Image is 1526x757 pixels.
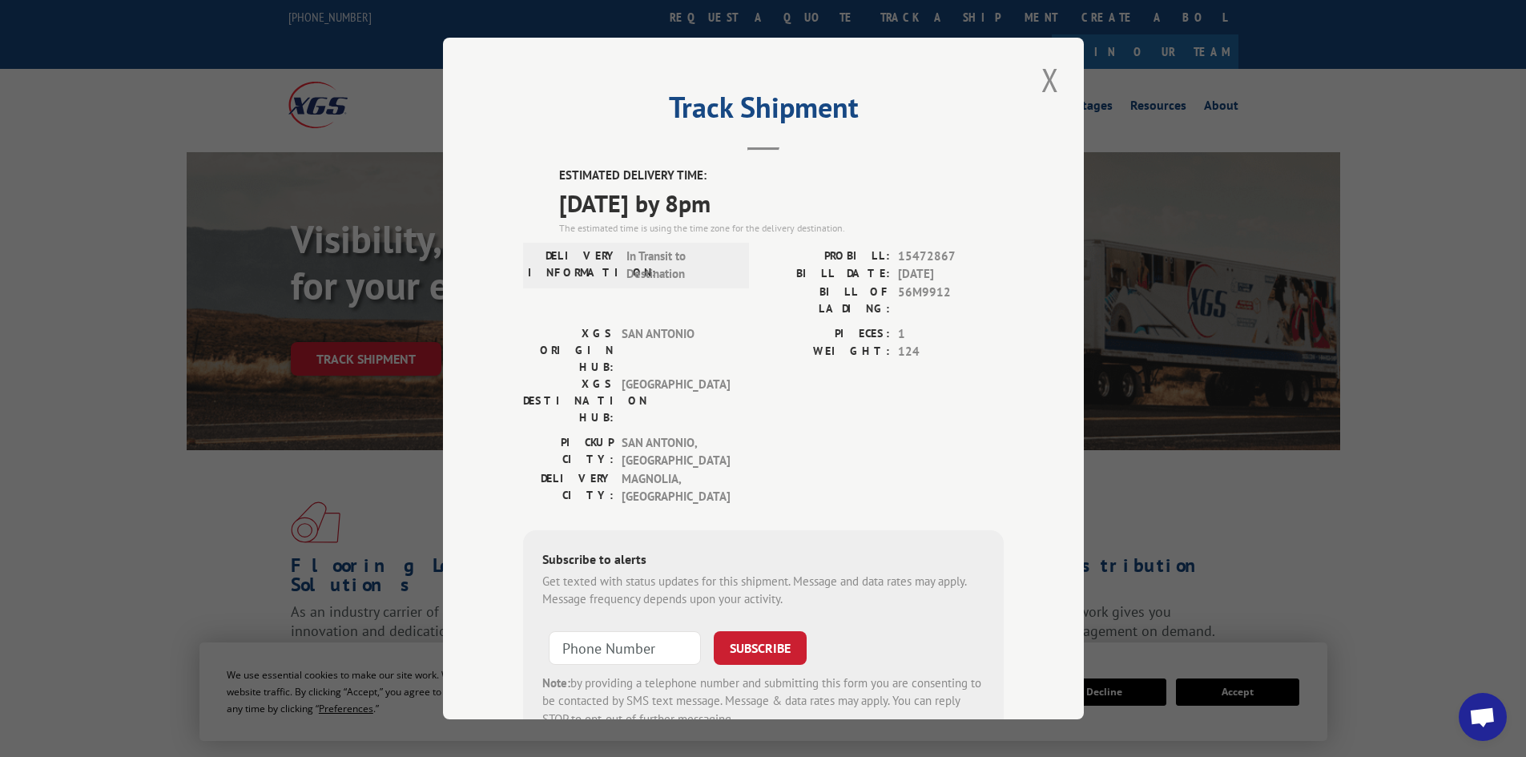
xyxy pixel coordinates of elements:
label: PROBILL: [763,248,890,266]
div: Subscribe to alerts [542,550,984,573]
span: 124 [898,343,1004,361]
a: Open chat [1459,693,1507,741]
div: Get texted with status updates for this shipment. Message and data rates may apply. Message frequ... [542,573,984,609]
span: 1 [898,325,1004,344]
span: 56M9912 [898,284,1004,317]
span: 15472867 [898,248,1004,266]
span: In Transit to Destination [626,248,735,284]
h2: Track Shipment [523,96,1004,127]
label: XGS DESTINATION HUB: [523,376,614,426]
label: WEIGHT: [763,343,890,361]
label: ESTIMATED DELIVERY TIME: [559,167,1004,185]
label: DELIVERY INFORMATION: [528,248,618,284]
button: SUBSCRIBE [714,631,807,665]
label: BILL OF LADING: [763,284,890,317]
button: Close modal [1037,58,1064,102]
label: PICKUP CITY: [523,434,614,470]
span: SAN ANTONIO [622,325,730,376]
div: by providing a telephone number and submitting this form you are consenting to be contacted by SM... [542,674,984,729]
span: [GEOGRAPHIC_DATA] [622,376,730,426]
input: Phone Number [549,631,701,665]
label: PIECES: [763,325,890,344]
span: SAN ANTONIO , [GEOGRAPHIC_DATA] [622,434,730,470]
span: MAGNOLIA , [GEOGRAPHIC_DATA] [622,470,730,506]
label: BILL DATE: [763,265,890,284]
label: DELIVERY CITY: [523,470,614,506]
label: XGS ORIGIN HUB: [523,325,614,376]
div: The estimated time is using the time zone for the delivery destination. [559,221,1004,236]
strong: Note: [542,675,570,691]
span: [DATE] by 8pm [559,185,1004,221]
span: [DATE] [898,265,1004,284]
